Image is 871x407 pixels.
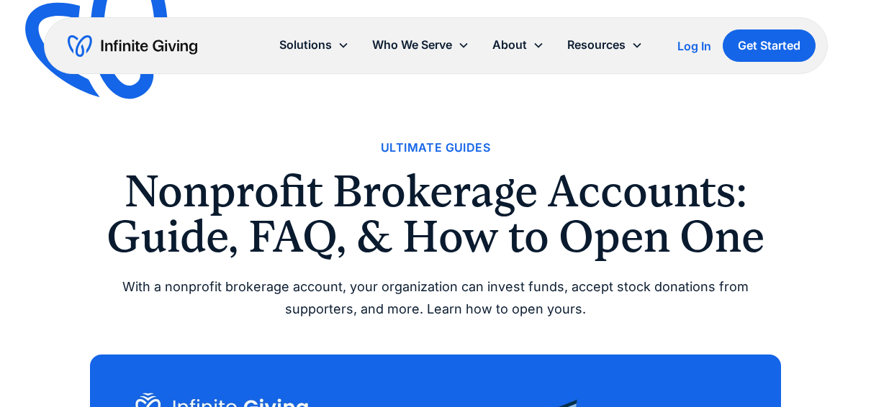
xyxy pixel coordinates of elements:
a: Log In [677,37,711,55]
div: Solutions [279,35,332,55]
a: home [68,35,197,58]
div: Solutions [268,29,361,60]
div: About [481,29,556,60]
div: Log In [677,40,711,52]
div: Who We Serve [372,35,452,55]
div: About [492,35,527,55]
a: Ultimate Guides [381,138,490,157]
a: Get Started [723,29,816,62]
div: Who We Serve [361,29,481,60]
h1: Nonprofit Brokerage Accounts: Guide, FAQ, & How to Open One [90,169,781,259]
div: Resources [556,29,654,60]
div: With a nonprofit brokerage account, your organization can invest funds, accept stock donations fr... [90,276,781,320]
div: Resources [567,35,626,55]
